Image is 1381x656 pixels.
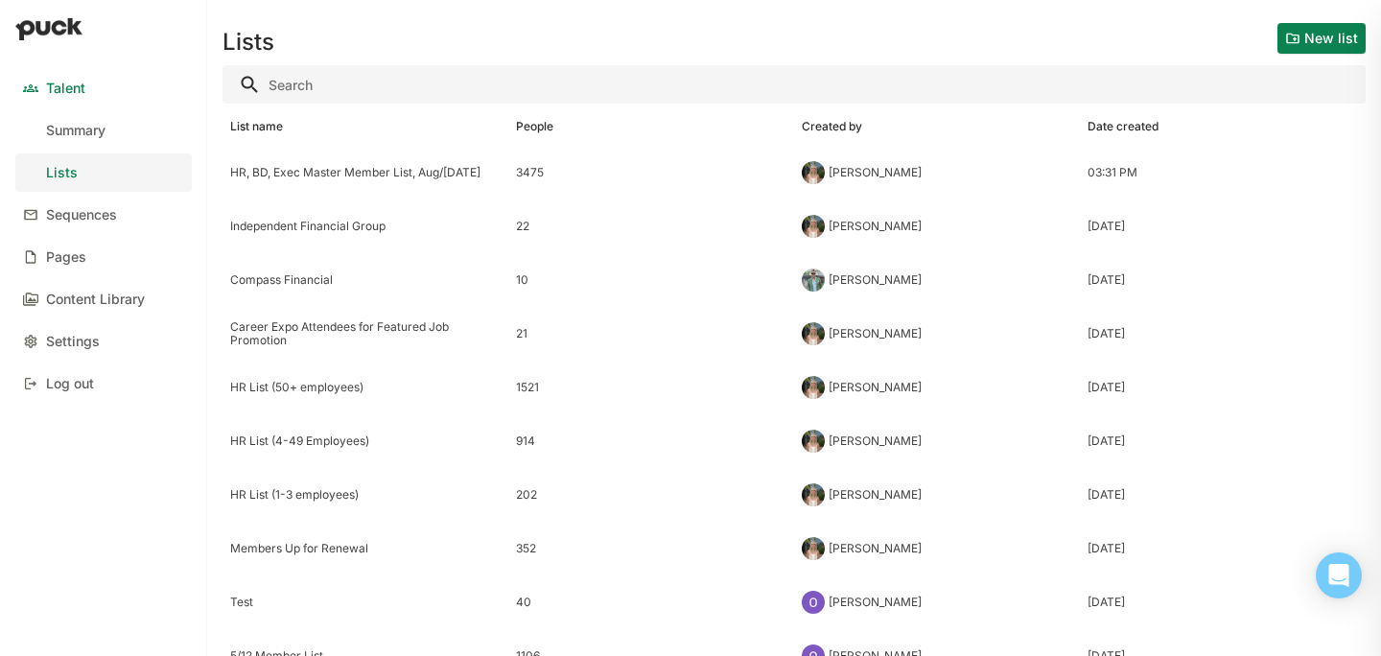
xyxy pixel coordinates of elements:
[230,596,501,609] div: Test
[829,381,922,394] div: [PERSON_NAME]
[230,120,283,133] div: List name
[1088,381,1125,394] div: [DATE]
[829,596,922,609] div: [PERSON_NAME]
[46,81,85,97] div: Talent
[15,322,192,361] a: Settings
[46,165,78,181] div: Lists
[15,280,192,318] a: Content Library
[1088,542,1125,555] div: [DATE]
[230,273,501,287] div: Compass Financial
[1088,166,1137,179] div: 03:31 PM
[1088,273,1125,287] div: [DATE]
[15,153,192,192] a: Lists
[1088,220,1125,233] div: [DATE]
[230,542,501,555] div: Members Up for Renewal
[829,273,922,287] div: [PERSON_NAME]
[230,320,501,348] div: Career Expo Attendees for Featured Job Promotion
[46,207,117,223] div: Sequences
[15,69,192,107] a: Talent
[46,376,94,392] div: Log out
[516,327,786,340] div: 21
[829,220,922,233] div: [PERSON_NAME]
[230,220,501,233] div: Independent Financial Group
[516,596,786,609] div: 40
[230,434,501,448] div: HR List (4-49 Employees)
[829,434,922,448] div: [PERSON_NAME]
[516,488,786,502] div: 202
[516,381,786,394] div: 1521
[46,123,105,139] div: Summary
[15,111,192,150] a: Summary
[829,542,922,555] div: [PERSON_NAME]
[1088,434,1125,448] div: [DATE]
[1316,552,1362,598] div: Open Intercom Messenger
[46,334,100,350] div: Settings
[516,120,553,133] div: People
[1088,596,1125,609] div: [DATE]
[15,238,192,276] a: Pages
[829,327,922,340] div: [PERSON_NAME]
[230,166,501,179] div: HR, BD, Exec Master Member List, Aug/[DATE]
[1277,23,1366,54] button: New list
[516,220,786,233] div: 22
[222,31,274,54] h1: Lists
[1088,488,1125,502] div: [DATE]
[230,488,501,502] div: HR List (1-3 employees)
[829,166,922,179] div: [PERSON_NAME]
[516,273,786,287] div: 10
[516,542,786,555] div: 352
[46,292,145,308] div: Content Library
[516,166,786,179] div: 3475
[15,196,192,234] a: Sequences
[1088,327,1125,340] div: [DATE]
[829,488,922,502] div: [PERSON_NAME]
[46,249,86,266] div: Pages
[516,434,786,448] div: 914
[1088,120,1159,133] div: Date created
[802,120,862,133] div: Created by
[222,65,1366,104] input: Search
[230,381,501,394] div: HR List (50+ employees)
